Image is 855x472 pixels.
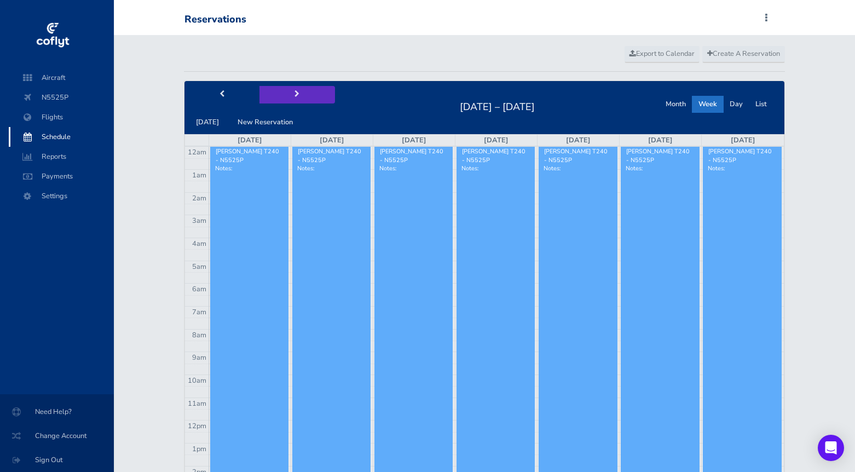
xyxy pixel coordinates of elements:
button: Week [692,96,724,113]
span: 8am [192,330,206,340]
a: [DATE] [731,135,755,145]
span: N5525P [20,88,103,107]
p: Notes: [297,164,366,172]
div: Open Intercom Messenger [818,435,844,461]
span: Need Help? [13,402,101,422]
a: [DATE] [566,135,591,145]
span: Aircraft [20,68,103,88]
span: Reports [20,147,103,166]
a: [DATE] [648,135,673,145]
button: Day [723,96,749,113]
span: 4am [192,239,206,249]
span: 3am [192,216,206,226]
p: Notes: [379,164,448,172]
a: [DATE] [320,135,344,145]
div: [PERSON_NAME] T240 - N5525P [708,147,777,164]
button: New Reservation [231,114,299,131]
span: Create A Reservation [707,49,780,59]
span: 10am [188,376,206,385]
div: [PERSON_NAME] T240 - N5525P [215,147,284,164]
span: Change Account [13,426,101,446]
span: Export to Calendar [629,49,695,59]
div: [PERSON_NAME] T240 - N5525P [297,147,366,164]
span: Schedule [20,127,103,147]
p: Notes: [461,164,530,172]
p: Notes: [544,164,612,172]
p: Notes: [708,164,777,172]
span: Sign Out [13,450,101,470]
div: Reservations [184,14,246,26]
span: 7am [192,307,206,317]
p: Notes: [626,164,694,172]
img: coflyt logo [34,19,71,52]
a: Create A Reservation [702,46,785,62]
span: 6am [192,284,206,294]
button: next [259,86,335,103]
div: [PERSON_NAME] T240 - N5525P [461,147,530,164]
span: 5am [192,262,206,272]
div: [PERSON_NAME] T240 - N5525P [379,147,448,164]
span: 12pm [188,421,206,431]
button: [DATE] [189,114,226,131]
a: Export to Calendar [625,46,700,62]
span: Settings [20,186,103,206]
span: 12am [188,147,206,157]
a: [DATE] [238,135,262,145]
button: List [749,96,773,113]
a: [DATE] [484,135,509,145]
a: [DATE] [402,135,426,145]
span: 1am [192,170,206,180]
button: Month [659,96,692,113]
span: 9am [192,353,206,362]
button: prev [184,86,260,103]
div: [PERSON_NAME] T240 - N5525P [544,147,612,164]
span: 1pm [192,444,206,454]
span: Payments [20,166,103,186]
span: Flights [20,107,103,127]
span: 11am [188,399,206,408]
div: [PERSON_NAME] T240 - N5525P [626,147,694,164]
p: Notes: [215,164,284,172]
h2: [DATE] – [DATE] [453,98,541,113]
span: 2am [192,193,206,203]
